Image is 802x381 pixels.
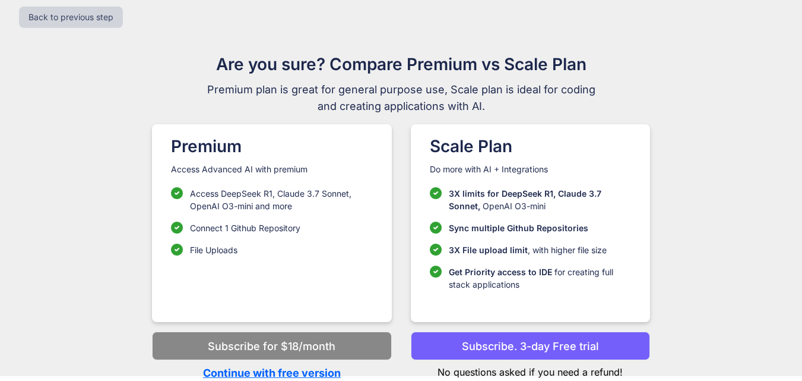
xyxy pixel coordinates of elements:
[430,266,442,278] img: checklist
[208,338,335,354] p: Subscribe for $18/month
[171,163,372,175] p: Access Advanced AI with premium
[430,163,631,175] p: Do more with AI + Integrations
[449,244,607,256] p: , with higher file size
[411,360,650,379] p: No questions asked if you need a refund!
[190,187,372,212] p: Access DeepSeek R1, Claude 3.7 Sonnet, OpenAI O3-mini and more
[19,7,123,28] button: Back to previous step
[449,222,588,234] p: Sync multiple Github Repositories
[171,222,183,234] img: checklist
[202,52,601,77] h1: Are you sure? Compare Premium vs Scale Plan
[449,188,601,211] span: 3X limits for DeepSeek R1, Claude 3.7 Sonnet,
[171,187,183,199] img: checklist
[462,338,599,354] p: Subscribe. 3-day Free trial
[430,134,631,159] h1: Scale Plan
[449,187,631,212] p: OpenAI O3-mini
[190,222,300,234] p: Connect 1 Github Repository
[152,332,391,360] button: Subscribe for $18/month
[449,245,528,255] span: 3X File upload limit
[152,365,391,381] p: Continue with free version
[411,332,650,360] button: Subscribe. 3-day Free trial
[430,244,442,256] img: checklist
[449,266,631,291] p: for creating full stack applications
[202,81,601,115] span: Premium plan is great for general purpose use, Scale plan is ideal for coding and creating applic...
[430,187,442,199] img: checklist
[190,244,237,256] p: File Uploads
[171,134,372,159] h1: Premium
[430,222,442,234] img: checklist
[449,267,552,277] span: Get Priority access to IDE
[171,244,183,256] img: checklist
